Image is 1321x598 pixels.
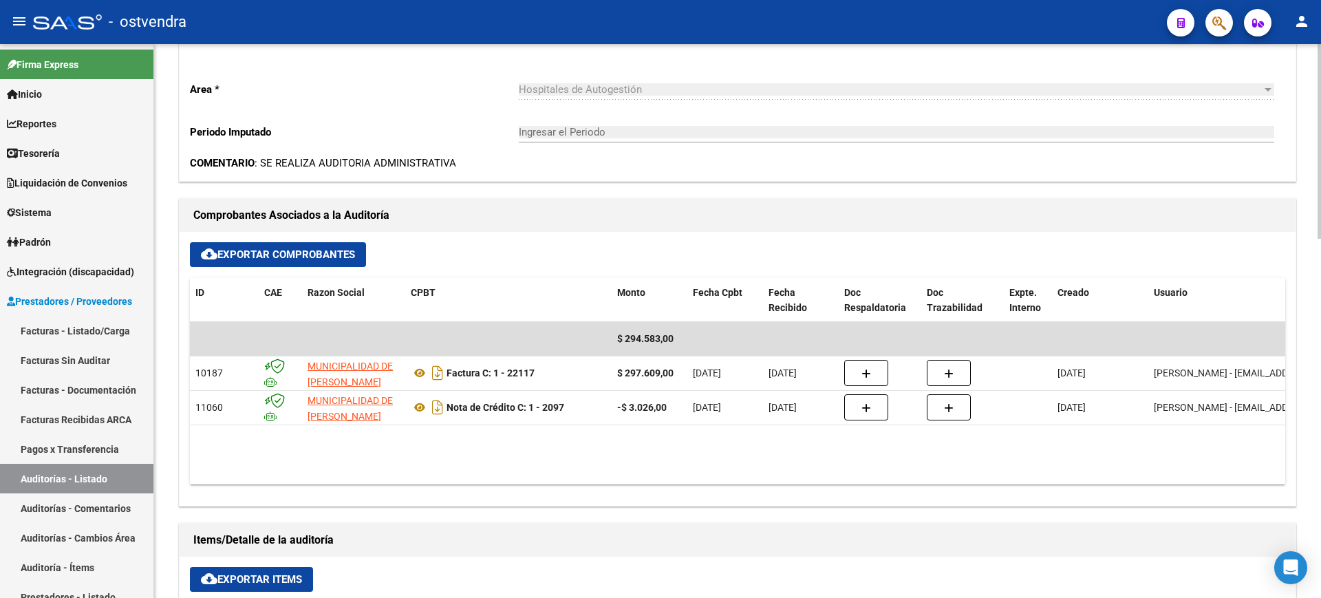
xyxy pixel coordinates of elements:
[7,264,134,279] span: Integración (discapacidad)
[109,7,186,37] span: - ostvendra
[195,402,223,413] span: 11060
[1009,287,1041,314] span: Expte. Interno
[1004,278,1052,323] datatable-header-cell: Expte. Interno
[190,157,456,169] span: : SE REALIZA AUDITORIA ADMINISTRATIVA
[190,242,366,267] button: Exportar Comprobantes
[844,287,906,314] span: Doc Respaldatoria
[193,204,1282,226] h1: Comprobantes Asociados a la Auditoría
[769,367,797,378] span: [DATE]
[7,294,132,309] span: Prestadores / Proveedores
[193,529,1282,551] h1: Items/Detalle de la auditoría
[1057,367,1086,378] span: [DATE]
[1057,402,1086,413] span: [DATE]
[1057,287,1089,298] span: Creado
[612,278,687,323] datatable-header-cell: Monto
[264,287,282,298] span: CAE
[259,278,302,323] datatable-header-cell: CAE
[190,567,313,592] button: Exportar Items
[519,83,642,96] span: Hospitales de Autogestión
[1293,13,1310,30] mat-icon: person
[7,116,56,131] span: Reportes
[1154,287,1188,298] span: Usuario
[763,278,839,323] datatable-header-cell: Fecha Recibido
[447,367,535,378] strong: Factura C: 1 - 22117
[7,235,51,250] span: Padrón
[201,570,217,587] mat-icon: cloud_download
[201,248,355,261] span: Exportar Comprobantes
[447,402,564,413] strong: Nota de Crédito C: 1 - 2097
[617,287,645,298] span: Monto
[429,396,447,418] i: Descargar documento
[429,362,447,384] i: Descargar documento
[190,157,255,169] strong: COMENTARIO
[7,175,127,191] span: Liquidación de Convenios
[405,278,612,323] datatable-header-cell: CPBT
[927,287,982,314] span: Doc Trazabilidad
[411,287,436,298] span: CPBT
[190,278,259,323] datatable-header-cell: ID
[308,395,393,422] span: MUNICIPALIDAD DE [PERSON_NAME]
[195,287,204,298] span: ID
[11,13,28,30] mat-icon: menu
[195,367,223,378] span: 10187
[1052,278,1148,323] datatable-header-cell: Creado
[687,278,763,323] datatable-header-cell: Fecha Cpbt
[302,278,405,323] datatable-header-cell: Razon Social
[769,287,807,314] span: Fecha Recibido
[693,287,742,298] span: Fecha Cpbt
[617,333,674,344] span: $ 294.583,00
[617,367,674,378] strong: $ 297.609,00
[839,278,921,323] datatable-header-cell: Doc Respaldatoria
[190,82,519,97] p: Area *
[190,125,519,140] p: Periodo Imputado
[769,402,797,413] span: [DATE]
[201,573,302,586] span: Exportar Items
[7,205,52,220] span: Sistema
[693,402,721,413] span: [DATE]
[921,278,1004,323] datatable-header-cell: Doc Trazabilidad
[308,361,393,387] span: MUNICIPALIDAD DE [PERSON_NAME]
[201,246,217,262] mat-icon: cloud_download
[7,87,42,102] span: Inicio
[1274,551,1307,584] div: Open Intercom Messenger
[693,367,721,378] span: [DATE]
[7,57,78,72] span: Firma Express
[617,402,667,413] strong: -$ 3.026,00
[308,287,365,298] span: Razon Social
[7,146,60,161] span: Tesorería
